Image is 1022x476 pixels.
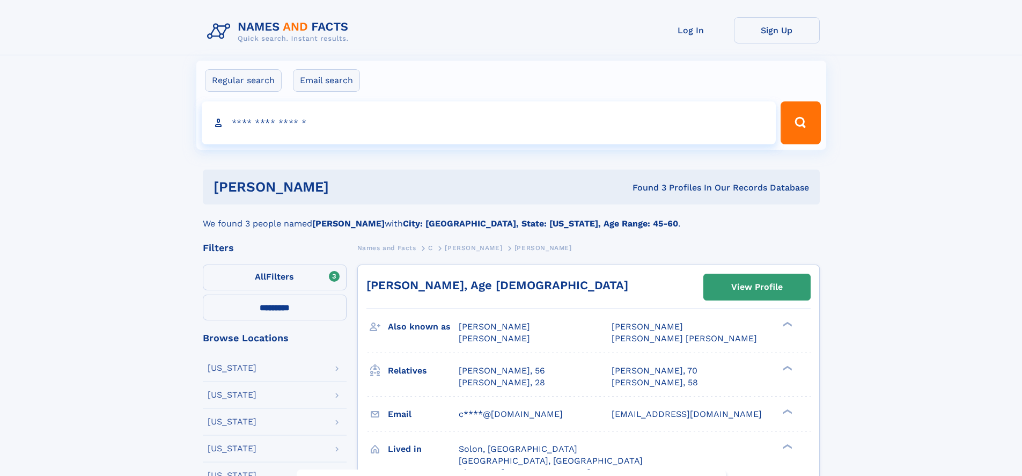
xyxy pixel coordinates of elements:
[205,69,282,92] label: Regular search
[481,182,809,194] div: Found 3 Profiles In Our Records Database
[388,318,459,336] h3: Also known as
[208,364,256,372] div: [US_STATE]
[612,377,698,389] a: [PERSON_NAME], 58
[293,69,360,92] label: Email search
[459,444,577,454] span: Solon, [GEOGRAPHIC_DATA]
[459,333,530,343] span: [PERSON_NAME]
[312,218,385,229] b: [PERSON_NAME]
[388,440,459,458] h3: Lived in
[612,321,683,332] span: [PERSON_NAME]
[734,17,820,43] a: Sign Up
[357,241,416,254] a: Names and Facts
[780,443,793,450] div: ❯
[203,333,347,343] div: Browse Locations
[731,275,783,299] div: View Profile
[704,274,810,300] a: View Profile
[202,101,776,144] input: search input
[445,244,502,252] span: [PERSON_NAME]
[612,333,757,343] span: [PERSON_NAME] [PERSON_NAME]
[612,365,697,377] a: [PERSON_NAME], 70
[388,405,459,423] h3: Email
[459,365,545,377] a: [PERSON_NAME], 56
[203,17,357,46] img: Logo Names and Facts
[459,456,643,466] span: [GEOGRAPHIC_DATA], [GEOGRAPHIC_DATA]
[514,244,572,252] span: [PERSON_NAME]
[388,362,459,380] h3: Relatives
[780,364,793,371] div: ❯
[255,272,266,282] span: All
[781,101,820,144] button: Search Button
[445,241,502,254] a: [PERSON_NAME]
[203,265,347,290] label: Filters
[403,218,678,229] b: City: [GEOGRAPHIC_DATA], State: [US_STATE], Age Range: 45-60
[203,204,820,230] div: We found 3 people named with .
[203,243,347,253] div: Filters
[214,180,481,194] h1: [PERSON_NAME]
[612,409,762,419] span: [EMAIL_ADDRESS][DOMAIN_NAME]
[208,418,256,426] div: [US_STATE]
[208,444,256,453] div: [US_STATE]
[428,241,433,254] a: C
[648,17,734,43] a: Log In
[208,391,256,399] div: [US_STATE]
[780,321,793,328] div: ❯
[428,244,433,252] span: C
[780,408,793,415] div: ❯
[459,321,530,332] span: [PERSON_NAME]
[366,279,628,292] a: [PERSON_NAME], Age [DEMOGRAPHIC_DATA]
[459,377,545,389] a: [PERSON_NAME], 28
